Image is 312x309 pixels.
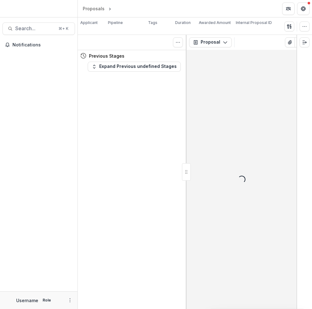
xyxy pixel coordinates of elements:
[15,26,55,31] span: Search...
[148,20,157,26] p: Tags
[80,4,139,13] nav: breadcrumb
[80,20,98,26] p: Applicant
[199,20,231,26] p: Awarded Amount
[12,42,72,48] span: Notifications
[297,2,310,15] button: Get Help
[89,53,124,59] h4: Previous Stages
[2,40,75,50] button: Notifications
[173,37,183,47] button: Toggle View Cancelled Tasks
[108,20,123,26] p: Pipeline
[57,25,70,32] div: ⌘ + K
[175,20,191,26] p: Duration
[236,20,272,26] p: Internal Proposal ID
[80,4,107,13] a: Proposals
[83,5,105,12] div: Proposals
[2,22,75,35] button: Search...
[88,62,181,72] button: Expand Previous undefined Stages
[300,37,310,47] button: Expand right
[189,37,232,47] button: Proposal
[16,297,38,304] p: Username
[285,37,295,47] button: View Attached Files
[66,297,74,304] button: More
[282,2,295,15] button: Partners
[41,297,53,303] p: Role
